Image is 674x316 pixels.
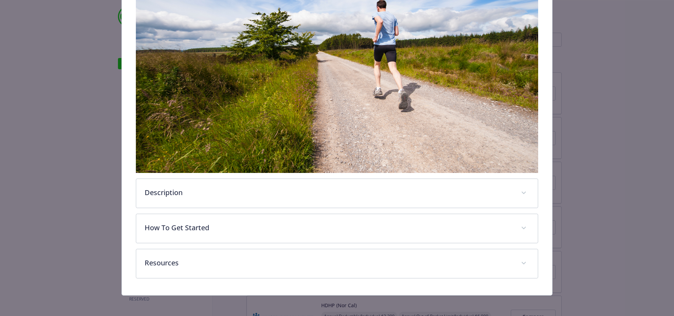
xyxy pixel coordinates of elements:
[145,187,513,198] p: Description
[136,214,538,243] div: How To Get Started
[136,249,538,278] div: Resources
[145,223,513,233] p: How To Get Started
[145,258,513,268] p: Resources
[136,179,538,208] div: Description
